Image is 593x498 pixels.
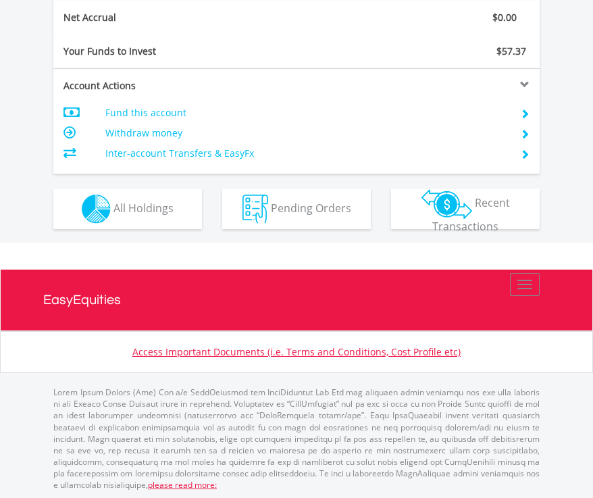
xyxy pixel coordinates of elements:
a: please read more: [148,479,217,491]
img: holdings-wht.png [82,195,111,224]
button: Pending Orders [222,189,371,229]
td: Inter-account Transfers & EasyFx [105,143,505,164]
span: Pending Orders [271,200,351,215]
span: $0.00 [492,11,517,24]
div: Net Accrual [53,11,337,24]
a: EasyEquities [43,270,550,330]
img: transactions-zar-wht.png [421,189,472,219]
p: Lorem Ipsum Dolors (Ame) Con a/e SeddOeiusmod tem InciDiduntut Lab Etd mag aliquaen admin veniamq... [53,387,540,491]
button: Recent Transactions [391,189,540,229]
div: Your Funds to Invest [53,45,296,58]
td: Fund this account [105,103,505,123]
img: pending_instructions-wht.png [242,195,268,224]
td: Withdraw money [105,123,505,143]
button: All Holdings [53,189,202,229]
span: $57.37 [496,45,526,57]
a: Access Important Documents (i.e. Terms and Conditions, Cost Profile etc) [132,345,461,358]
div: Account Actions [53,79,296,93]
span: All Holdings [113,200,174,215]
